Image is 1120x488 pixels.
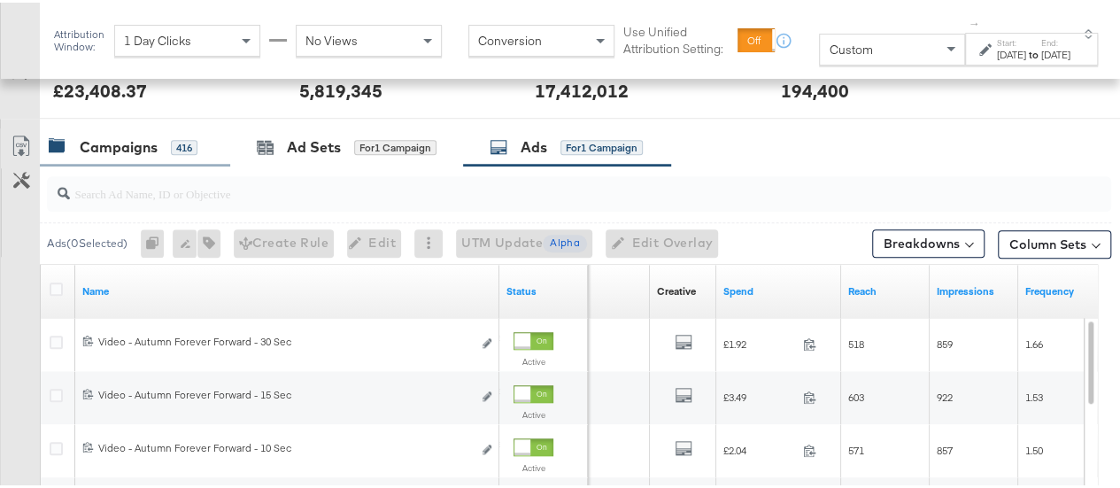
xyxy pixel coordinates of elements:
[514,407,553,418] label: Active
[82,282,492,296] a: Ad Name.
[1025,441,1043,454] span: 1.50
[305,30,358,46] span: No Views
[535,75,629,101] div: 17,412,012
[848,388,864,401] span: 603
[506,282,581,296] a: Shows the current state of your Ad.
[997,35,1026,46] label: Start:
[1025,282,1100,296] a: The average number of times your ad was served to each person.
[1041,45,1070,59] div: [DATE]
[171,137,197,153] div: 416
[723,335,796,348] span: £1.92
[780,75,848,101] div: 194,400
[997,45,1026,59] div: [DATE]
[723,282,834,296] a: The total amount spent to date.
[98,385,472,399] div: Video - Autumn Forever Forward - 15 Sec
[560,137,643,153] div: for 1 Campaign
[299,75,382,101] div: 5,819,345
[514,460,553,471] label: Active
[657,282,696,296] div: Creative
[53,75,147,101] div: £23,408.37
[1041,35,1070,46] label: End:
[848,335,864,348] span: 518
[872,227,985,255] button: Breakdowns
[478,30,542,46] span: Conversion
[937,335,953,348] span: 859
[1026,45,1041,58] strong: to
[937,441,953,454] span: 857
[937,388,953,401] span: 922
[967,19,984,25] span: ↑
[514,353,553,365] label: Active
[723,441,796,454] span: £2.04
[657,282,696,296] a: Shows the creative associated with your ad.
[98,332,472,346] div: Video - Autumn Forever Forward - 30 Sec
[848,282,923,296] a: The number of people your ad was served to.
[124,30,191,46] span: 1 Day Clicks
[354,137,436,153] div: for 1 Campaign
[723,388,796,401] span: £3.49
[1025,335,1043,348] span: 1.66
[1025,388,1043,401] span: 1.53
[141,227,173,255] div: 0
[80,135,158,155] div: Campaigns
[53,26,105,50] div: Attribution Window:
[287,135,341,155] div: Ad Sets
[848,441,864,454] span: 571
[829,39,872,55] span: Custom
[623,21,730,54] label: Use Unified Attribution Setting:
[47,233,127,249] div: Ads ( 0 Selected)
[521,135,547,155] div: Ads
[937,282,1011,296] a: The number of times your ad was served. On mobile apps an ad is counted as served the first time ...
[70,167,1018,201] input: Search Ad Name, ID or Objective
[998,228,1111,256] button: Column Sets
[98,438,472,453] div: Video - Autumn Forever Forward - 10 Sec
